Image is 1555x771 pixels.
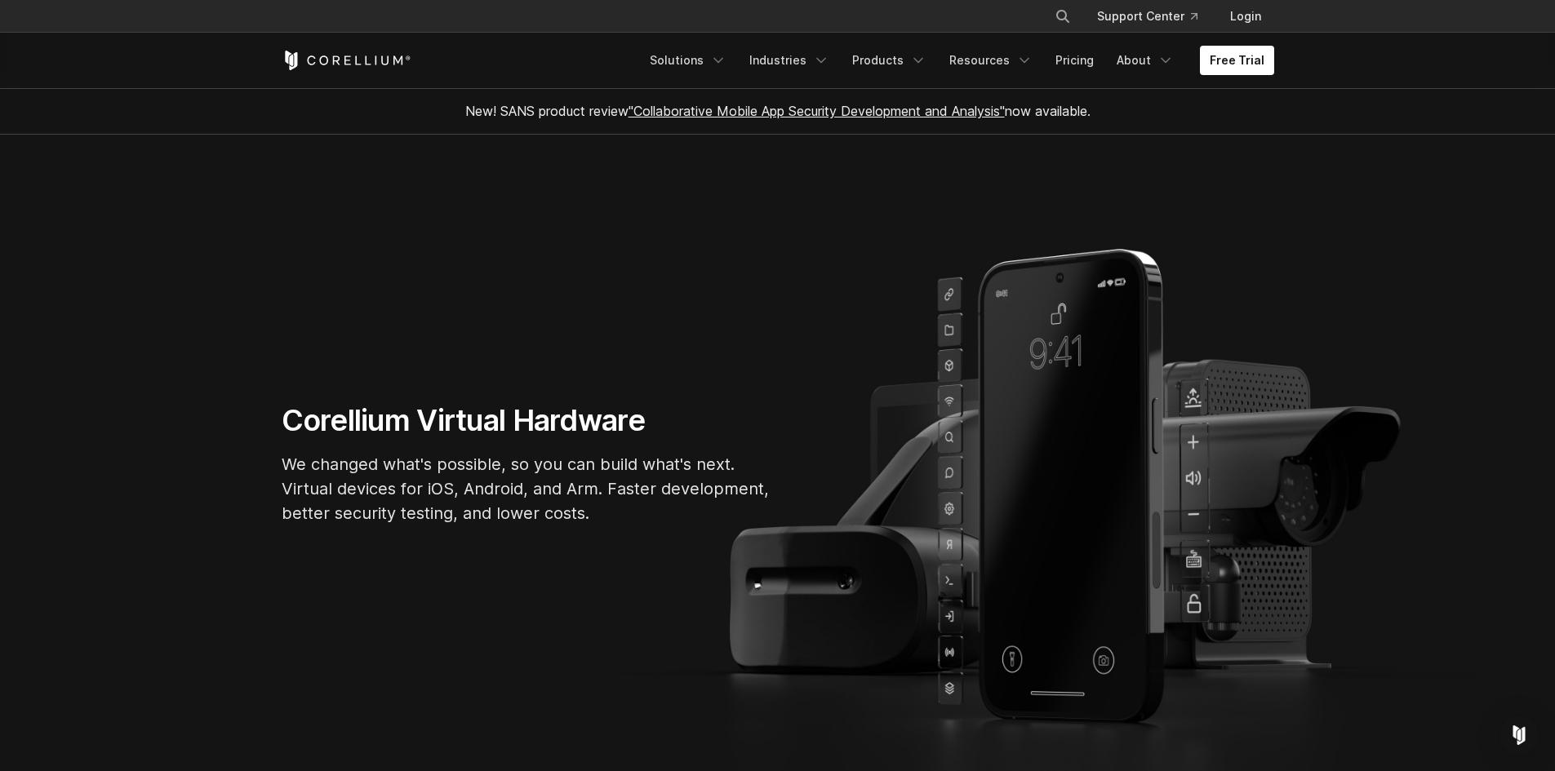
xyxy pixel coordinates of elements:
[465,103,1091,119] span: New! SANS product review now available.
[282,51,411,70] a: Corellium Home
[1499,716,1539,755] div: Open Intercom Messenger
[1048,2,1077,31] button: Search
[842,46,936,75] a: Products
[629,103,1005,119] a: "Collaborative Mobile App Security Development and Analysis"
[740,46,839,75] a: Industries
[282,452,771,525] p: We changed what's possible, so you can build what's next. Virtual devices for iOS, Android, and A...
[1046,46,1104,75] a: Pricing
[1084,2,1211,31] a: Support Center
[940,46,1042,75] a: Resources
[640,46,736,75] a: Solutions
[1035,2,1274,31] div: Navigation Menu
[1107,46,1184,75] a: About
[282,402,771,439] h1: Corellium Virtual Hardware
[640,46,1274,75] div: Navigation Menu
[1200,46,1274,75] a: Free Trial
[1217,2,1274,31] a: Login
